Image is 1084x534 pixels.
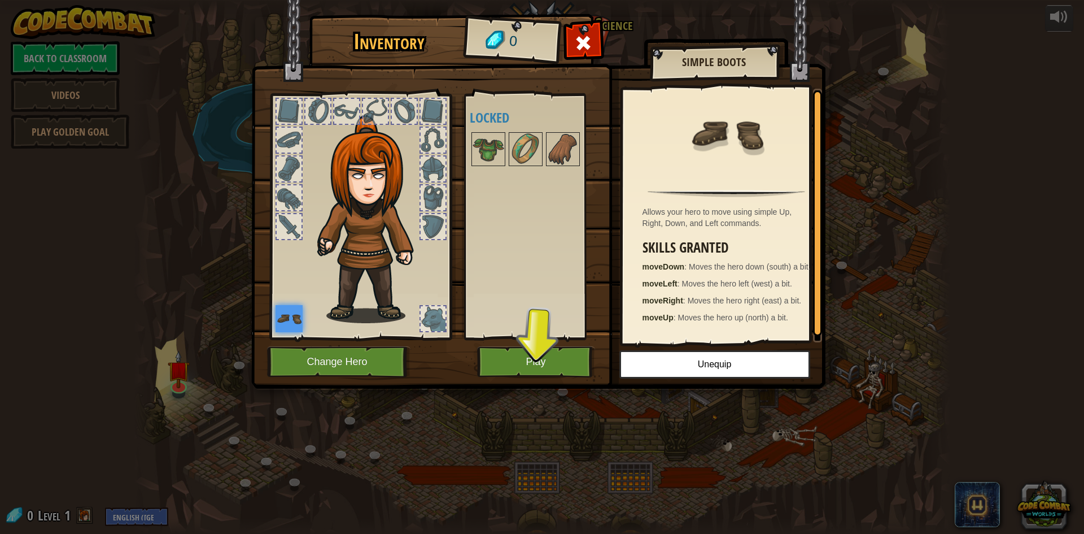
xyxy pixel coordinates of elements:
[470,110,611,125] h4: Locked
[682,279,792,288] span: Moves the hero left (west) a bit.
[684,262,689,271] span: :
[642,279,677,288] strong: moveLeft
[674,313,678,322] span: :
[473,133,504,165] img: portrait.png
[677,279,682,288] span: :
[689,262,811,271] span: Moves the hero down (south) a bit.
[683,296,688,305] span: :
[688,296,802,305] span: Moves the hero right (east) a bit.
[276,305,303,332] img: portrait.png
[508,31,518,52] span: 0
[510,133,541,165] img: portrait.png
[690,97,763,171] img: portrait.png
[678,313,788,322] span: Moves the hero up (north) a bit.
[312,115,434,323] img: hair_f2.png
[661,56,767,68] h2: Simple Boots
[547,133,579,165] img: portrait.png
[642,313,674,322] strong: moveUp
[642,296,683,305] strong: moveRight
[267,346,410,377] button: Change Hero
[619,350,810,379] button: Unequip
[642,262,685,271] strong: moveDown
[642,240,816,255] h3: Skills Granted
[642,206,816,229] div: Allows your hero to move using simple Up, Right, Down, and Left commands.
[477,346,595,377] button: Play
[648,190,805,197] img: hr.png
[317,30,461,54] h1: Inventory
